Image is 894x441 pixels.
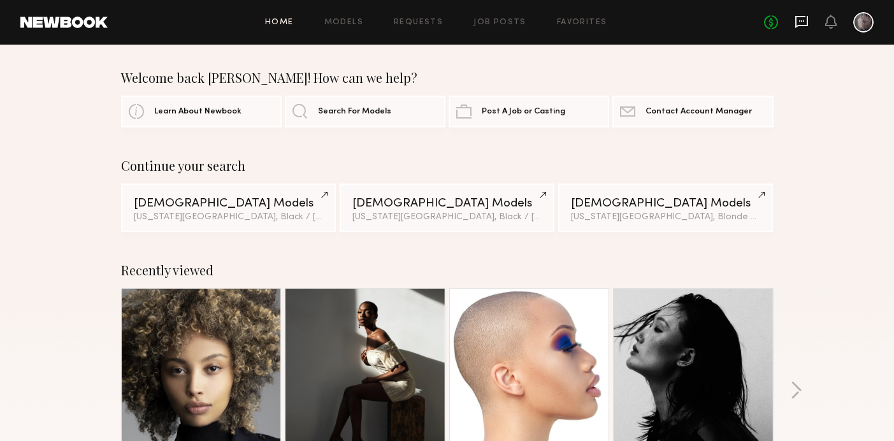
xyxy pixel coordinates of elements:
div: [DEMOGRAPHIC_DATA] Models [134,198,323,210]
span: Search For Models [318,108,391,116]
div: [US_STATE][GEOGRAPHIC_DATA], Black / [DEMOGRAPHIC_DATA] [352,213,542,222]
a: Home [265,18,294,27]
a: Post A Job or Casting [449,96,609,127]
div: Recently viewed [121,263,774,278]
a: Favorites [557,18,607,27]
div: [US_STATE][GEOGRAPHIC_DATA], Black / [DEMOGRAPHIC_DATA] [134,213,323,222]
div: [DEMOGRAPHIC_DATA] Models [352,198,542,210]
a: Learn About Newbook [121,96,282,127]
a: [DEMOGRAPHIC_DATA] Models[US_STATE][GEOGRAPHIC_DATA], Blonde hair [558,184,773,232]
div: [DEMOGRAPHIC_DATA] Models [571,198,760,210]
a: [DEMOGRAPHIC_DATA] Models[US_STATE][GEOGRAPHIC_DATA], Black / [DEMOGRAPHIC_DATA] [340,184,554,232]
a: Job Posts [473,18,526,27]
div: [US_STATE][GEOGRAPHIC_DATA], Blonde hair [571,213,760,222]
span: Contact Account Manager [645,108,752,116]
div: Welcome back [PERSON_NAME]! How can we help? [121,70,774,85]
a: Contact Account Manager [612,96,773,127]
a: Search For Models [285,96,445,127]
a: [DEMOGRAPHIC_DATA] Models[US_STATE][GEOGRAPHIC_DATA], Black / [DEMOGRAPHIC_DATA] [121,184,336,232]
span: Learn About Newbook [154,108,242,116]
a: Requests [394,18,443,27]
div: Continue your search [121,158,774,173]
span: Post A Job or Casting [482,108,565,116]
a: Models [324,18,363,27]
